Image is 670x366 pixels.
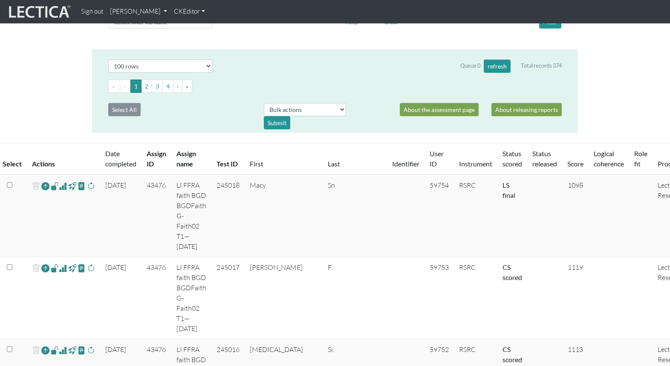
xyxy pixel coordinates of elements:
a: Completed = assessment has been completed; CS scored = assessment has been CLAS scored; LS scored... [502,263,522,281]
td: 43476 [142,257,171,339]
span: view [78,263,86,273]
td: LI FFRA faith BGD BGDFaith G-Faith02 T1—[DATE] [171,257,211,339]
button: Select All [108,103,141,116]
a: About releasing reports [491,103,562,116]
td: [PERSON_NAME] [245,257,323,339]
span: view [51,345,59,355]
button: Go to page 3 [152,80,163,93]
a: First [250,160,263,168]
a: About the assessment page [400,103,479,116]
button: Go to next page [173,80,182,93]
th: Assign ID [142,143,171,175]
span: rescore [87,263,95,273]
th: Actions [27,143,100,175]
td: RSRC [454,257,497,339]
td: F. [323,257,387,339]
a: Reopen [41,344,49,357]
span: view [78,345,86,355]
a: Role fit [634,149,647,168]
button: Go to page 1 [130,80,142,93]
span: view [78,181,86,191]
td: 245018 [211,174,245,257]
a: Reopen [41,180,49,192]
th: Test ID [211,143,245,175]
a: Sign out [78,3,107,20]
th: Assign name [171,143,211,175]
span: delete [32,262,40,274]
td: Sn [323,174,387,257]
a: Logical coherence [594,149,624,168]
span: Analyst score [59,345,67,355]
a: [PERSON_NAME] [107,3,170,20]
a: Status released [532,149,557,168]
a: Identifier [392,160,419,168]
td: LI FFRA faith BGD BGDFaith G-Faith02 T1—[DATE] [171,174,211,257]
td: 59753 [425,257,454,339]
a: Instrument [459,160,492,168]
button: Go to last page [182,80,192,93]
span: view [51,181,59,191]
div: Submit [264,116,290,129]
button: refresh [484,60,511,73]
a: Date completed [105,149,136,168]
td: RSRC [454,174,497,257]
a: Reopen [41,262,49,274]
td: 245017 [211,257,245,339]
a: Status scored [502,149,522,168]
span: view [68,345,76,355]
ul: Pagination [108,80,562,93]
td: 43476 [142,174,171,257]
a: Score [567,160,583,168]
button: Go to page 2 [141,80,152,93]
span: 1119 [568,263,583,272]
span: rescore [87,345,95,355]
span: Analyst score [59,263,67,273]
button: Go to page 4 [162,80,173,93]
span: 1113 [568,345,583,354]
img: lecticalive [7,4,71,20]
a: Help [341,17,362,25]
span: rescore [87,181,95,191]
span: view [68,181,76,191]
a: CKEditor [170,3,208,20]
td: [DATE] [100,257,142,339]
a: Completed = assessment has been completed; CS scored = assessment has been CLAS scored; LS scored... [502,345,522,363]
td: 59754 [425,174,454,257]
a: User ID [430,149,444,168]
a: Last [328,160,340,168]
span: 1098 [568,181,583,189]
span: delete [32,344,40,357]
span: view [51,263,59,273]
div: Queue 0 Total records 374 [460,60,562,73]
a: Completed = assessment has been completed; CS scored = assessment has been CLAS scored; LS scored... [502,181,515,199]
span: delete [32,180,40,192]
span: view [68,263,76,273]
td: [DATE] [100,174,142,257]
span: Analyst score [59,181,67,191]
td: Macy [245,174,323,257]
